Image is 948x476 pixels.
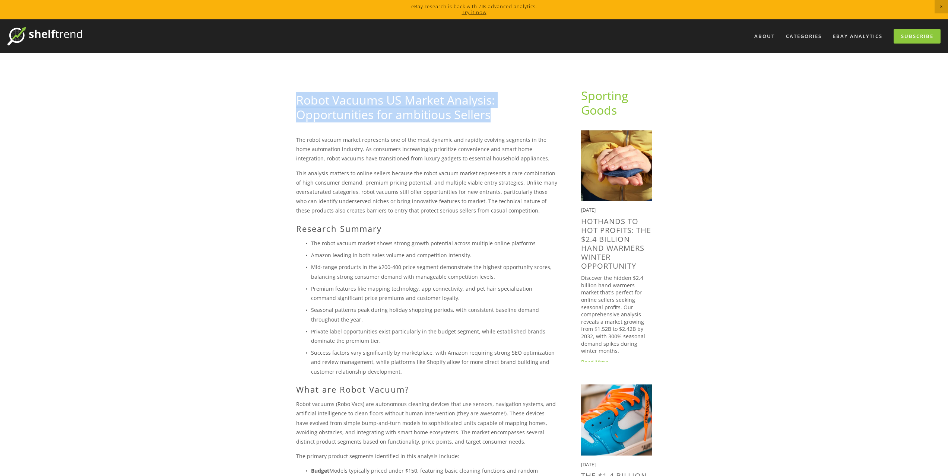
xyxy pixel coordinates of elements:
[749,30,780,42] a: About
[311,239,557,248] p: The robot vacuum market shows strong growth potential across multiple online platforms
[7,27,82,45] img: ShelfTrend
[462,9,486,16] a: Try it now
[296,169,557,215] p: This analysis matters to online sellers because the robot vacuum market represents a rare combina...
[311,250,557,260] p: Amazon leading in both sales volume and competition intensity.
[311,348,557,376] p: Success factors vary significantly by marketplace, with Amazon requiring strong SEO optimization ...
[296,92,495,122] a: Robot Vacuums US Market Analysis: Opportunities for ambitious Sellers
[296,384,557,394] h2: What are Robot Vacuum?
[311,284,557,303] p: Premium features like mapping technology, app connectivity, and pet hair specialization command s...
[581,461,596,468] time: [DATE]
[311,305,557,324] p: Seasonal patterns peak during holiday shopping periods, with consistent baseline demand throughou...
[581,87,631,118] a: Sporting Goods
[581,130,652,201] img: HotHands to Hot Profits: The $2.4 Billion Hand Warmers Winter Opportunity
[581,274,652,355] p: Discover the hidden $2.4 billion hand warmers market that's perfect for online sellers seeking se...
[296,224,557,233] h2: Research Summary
[581,358,652,366] a: Read More →
[296,399,557,446] p: Robot vacuums (Robo Vacs) are autonomous cleaning devices that use sensors, navigation systems, a...
[296,451,557,461] p: The primary product segments identified in this analysis include:
[311,467,329,474] strong: Budget
[581,207,596,213] time: [DATE]
[828,30,887,42] a: eBay Analytics
[296,135,557,163] p: The robot vacuum market represents one of the most dynamic and rapidly evolving segments in the h...
[581,384,652,456] img: The $1.4 Billion Shoelace Goldmine: Why Lock Laces, HICKIES, and Xpand Are Crushing Traditional B...
[581,216,651,271] a: HotHands to Hot Profits: The $2.4 Billion Hand Warmers Winter Opportunity
[894,29,941,44] a: Subscribe
[311,327,557,345] p: Private label opportunities exist particularly in the budget segment, while established brands do...
[311,262,557,281] p: Mid-range products in the $200-400 price segment demonstrate the highest opportunity scores, bala...
[781,30,827,42] div: Categories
